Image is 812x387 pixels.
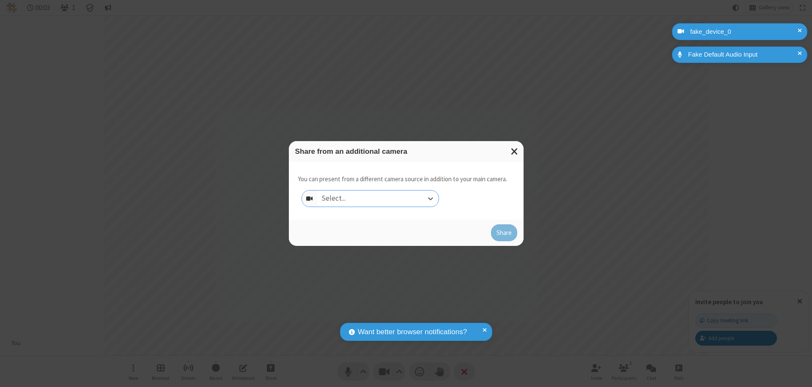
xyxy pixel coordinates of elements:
[685,50,801,60] div: Fake Default Audio Input
[491,224,517,241] button: Share
[506,141,524,162] button: Close modal
[295,147,517,155] h3: Share from an additional camera
[687,27,801,37] div: fake_device_0
[358,327,467,338] span: Want better browser notifications?
[298,174,507,184] p: You can present from a different camera source in addition to your main camera.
